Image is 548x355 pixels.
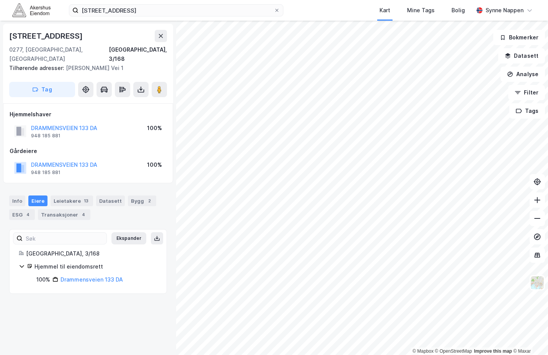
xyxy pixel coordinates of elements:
div: 0277, [GEOGRAPHIC_DATA], [GEOGRAPHIC_DATA] [9,45,109,64]
div: Kart [380,6,390,15]
a: OpenStreetMap [435,348,472,354]
div: Transaksjoner [38,209,90,220]
button: Tags [509,103,545,119]
div: Bolig [451,6,465,15]
input: Søk [23,233,106,244]
div: [GEOGRAPHIC_DATA], 3/168 [109,45,167,64]
div: Gårdeiere [10,147,167,156]
div: 100% [147,124,162,133]
span: Tilhørende adresser: [9,65,66,71]
button: Filter [508,85,545,100]
div: Hjemmel til eiendomsrett [34,262,157,271]
div: Mine Tags [407,6,435,15]
iframe: Chat Widget [510,318,548,355]
a: Improve this map [474,348,512,354]
div: ESG [9,209,35,220]
button: Analyse [501,67,545,82]
input: Søk på adresse, matrikkel, gårdeiere, leietakere eller personer [79,5,274,16]
div: Bygg [128,195,156,206]
a: Drammensveien 133 DA [61,276,123,283]
div: [PERSON_NAME] Vei 1 [9,64,161,73]
button: Datasett [498,48,545,64]
div: Hjemmelshaver [10,110,167,119]
a: Mapbox [412,348,433,354]
div: 4 [80,211,87,218]
div: 2 [146,197,153,205]
div: 13 [82,197,90,205]
div: Info [9,195,25,206]
div: Synne Nappen [486,6,523,15]
div: 948 185 881 [31,133,61,139]
img: Z [530,275,545,290]
div: 4 [24,211,32,218]
button: Tag [9,82,75,97]
img: akershus-eiendom-logo.9091f326c980b4bce74ccdd9f866810c.svg [12,3,51,17]
div: 948 185 881 [31,169,61,176]
button: Bokmerker [493,30,545,45]
div: [GEOGRAPHIC_DATA], 3/168 [26,249,157,258]
div: Datasett [96,195,125,206]
div: Kontrollprogram for chat [510,318,548,355]
div: [STREET_ADDRESS] [9,30,84,42]
div: 100% [147,160,162,169]
div: Leietakere [51,195,93,206]
div: Eiere [28,195,47,206]
div: 100% [36,275,50,284]
button: Ekspander [111,232,146,244]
